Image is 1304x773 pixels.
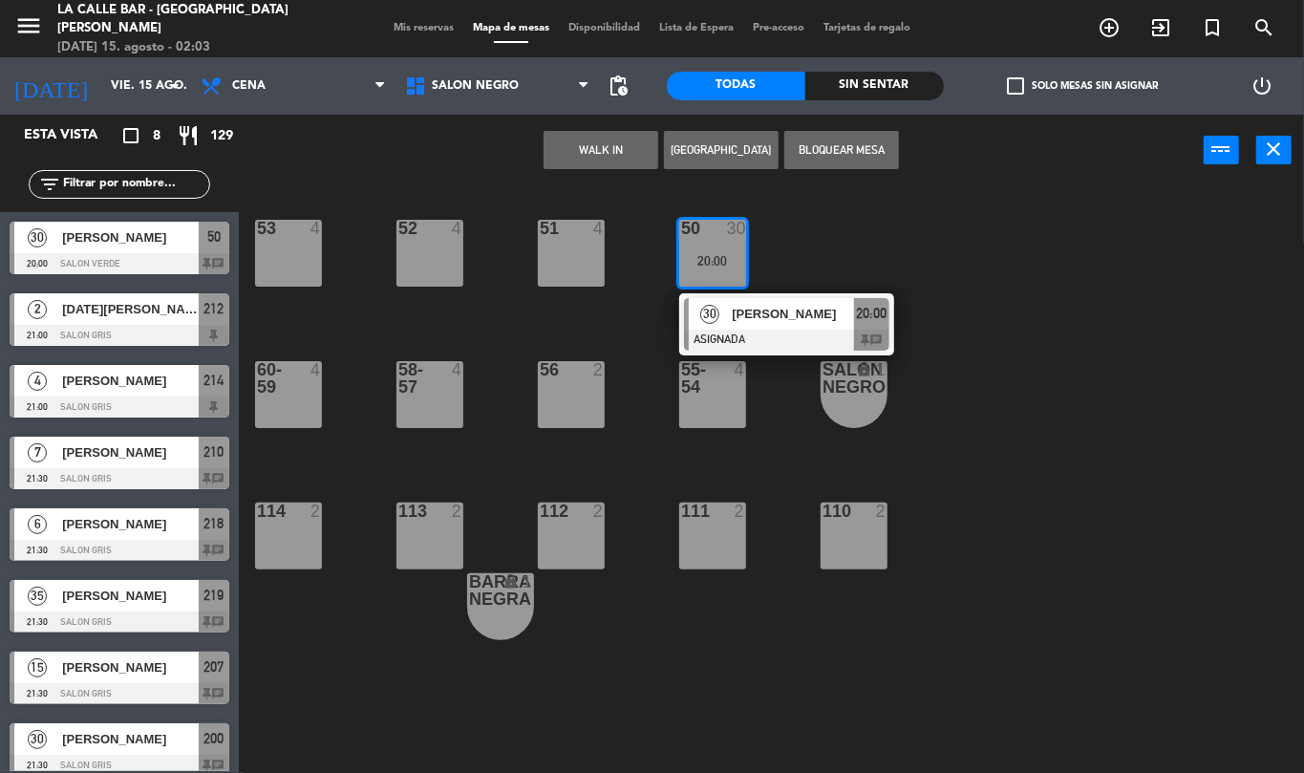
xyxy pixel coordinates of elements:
span: Cena [232,79,266,93]
div: 2 [452,503,463,520]
div: Todas [667,72,805,100]
div: 20:00 [679,254,746,268]
span: pending_actions [608,75,631,97]
span: 212 [204,297,224,320]
span: check_box_outline_blank [1007,77,1024,95]
span: 15 [28,658,47,677]
span: Lista de Espera [650,23,743,33]
i: power_input [1210,138,1233,161]
div: 56 [540,361,541,378]
div: 4 [735,361,746,378]
div: BARRA NEGRA [469,573,470,608]
button: Bloquear Mesa [784,131,899,169]
button: WALK IN [544,131,658,169]
div: 53 [257,220,258,237]
button: [GEOGRAPHIC_DATA] [664,131,779,169]
i: menu [14,11,43,40]
div: 112 [540,503,541,520]
div: 111 [681,503,682,520]
div: 4 [452,220,463,237]
div: SALON NEGRO [823,361,823,396]
i: crop_square [119,124,142,147]
div: 52 [398,220,399,237]
div: 1 [876,361,887,378]
span: 35 [28,587,47,606]
div: 55-54 [681,361,682,396]
span: 20:00 [857,302,887,325]
div: Sin sentar [805,72,944,100]
div: 4 [452,361,463,378]
span: [PERSON_NAME] [62,729,199,749]
button: power_input [1204,136,1239,164]
div: 2 [876,503,887,520]
span: Mis reservas [384,23,463,33]
div: La Calle Bar - [GEOGRAPHIC_DATA][PERSON_NAME] [57,1,311,38]
span: 30 [28,730,47,749]
span: 129 [210,125,233,147]
i: exit_to_app [1149,16,1172,39]
span: 30 [28,228,47,247]
div: 2 [593,503,605,520]
span: [PERSON_NAME] [62,514,199,534]
span: 30 [700,305,719,324]
i: restaurant [177,124,200,147]
span: 210 [204,440,224,463]
div: 114 [257,503,258,520]
i: filter_list [38,173,61,196]
i: turned_in_not [1201,16,1224,39]
div: 1 [523,573,534,590]
div: Esta vista [10,124,138,147]
i: lock [502,573,519,590]
input: Filtrar por nombre... [61,174,209,195]
span: 7 [28,443,47,462]
div: 2 [593,361,605,378]
div: 4 [310,361,322,378]
span: 207 [204,655,224,678]
span: 2 [28,300,47,319]
div: 2 [310,503,322,520]
button: menu [14,11,43,47]
div: 113 [398,503,399,520]
i: arrow_drop_down [163,75,186,97]
button: close [1256,136,1292,164]
div: 2 [735,503,746,520]
span: Tarjetas de regalo [814,23,920,33]
span: 6 [28,515,47,534]
i: power_settings_new [1251,75,1273,97]
span: [PERSON_NAME] [62,442,199,462]
i: add_circle_outline [1098,16,1121,39]
span: 8 [153,125,160,147]
span: [PERSON_NAME] [62,371,199,391]
div: [DATE] 15. agosto - 02:03 [57,38,311,57]
label: Solo mesas sin asignar [1007,77,1158,95]
span: 4 [28,372,47,391]
div: 60-59 [257,361,258,396]
span: [DATE][PERSON_NAME] [62,299,199,319]
span: 218 [204,512,224,535]
i: lock [856,361,872,377]
span: [PERSON_NAME] [62,227,199,247]
i: search [1252,16,1275,39]
span: [PERSON_NAME] [62,586,199,606]
div: 110 [823,503,823,520]
span: [PERSON_NAME] [62,657,199,677]
span: SALON NEGRO [432,79,519,93]
div: 4 [593,220,605,237]
span: 50 [207,225,221,248]
span: Mapa de mesas [463,23,559,33]
div: 4 [310,220,322,237]
span: [PERSON_NAME] [732,304,854,324]
div: 50 [681,220,682,237]
i: close [1263,138,1286,161]
div: 58-57 [398,361,399,396]
span: Disponibilidad [559,23,650,33]
span: Pre-acceso [743,23,814,33]
div: 30 [727,220,746,237]
span: 200 [204,727,224,750]
span: 219 [204,584,224,607]
div: 51 [540,220,541,237]
span: 214 [204,369,224,392]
